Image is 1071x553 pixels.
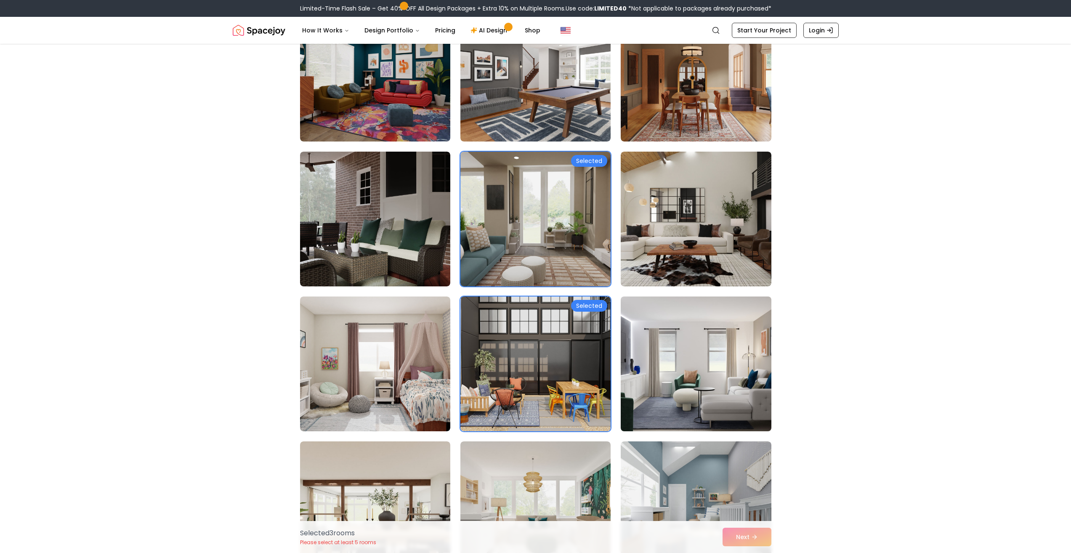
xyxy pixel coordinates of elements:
p: Selected 3 room s [300,528,376,538]
img: Room room-4 [300,7,450,142]
b: LIMITED40 [594,4,627,13]
button: How It Works [295,22,356,39]
div: Selected [571,300,607,312]
a: Spacejoy [233,22,285,39]
span: *Not applicable to packages already purchased* [627,4,771,13]
a: Login [803,23,839,38]
img: Room room-10 [300,297,450,431]
img: Room room-9 [621,152,771,286]
button: Design Portfolio [358,22,427,39]
p: Please select at least 5 rooms [300,539,376,546]
div: Limited-Time Flash Sale – Get 40% OFF All Design Packages + Extra 10% on Multiple Rooms. [300,4,771,13]
a: AI Design [464,22,516,39]
img: Room room-8 [460,152,611,286]
div: Selected [571,155,607,167]
img: United States [561,25,571,35]
img: Room room-5 [460,7,611,142]
img: Room room-11 [460,297,611,431]
nav: Global [233,17,839,44]
img: Spacejoy Logo [233,22,285,39]
a: Shop [518,22,547,39]
img: Room room-12 [617,293,775,435]
img: Room room-7 [300,152,450,286]
span: Use code: [566,4,627,13]
a: Pricing [428,22,462,39]
img: Room room-6 [621,7,771,142]
nav: Main [295,22,547,39]
a: Start Your Project [732,23,797,38]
